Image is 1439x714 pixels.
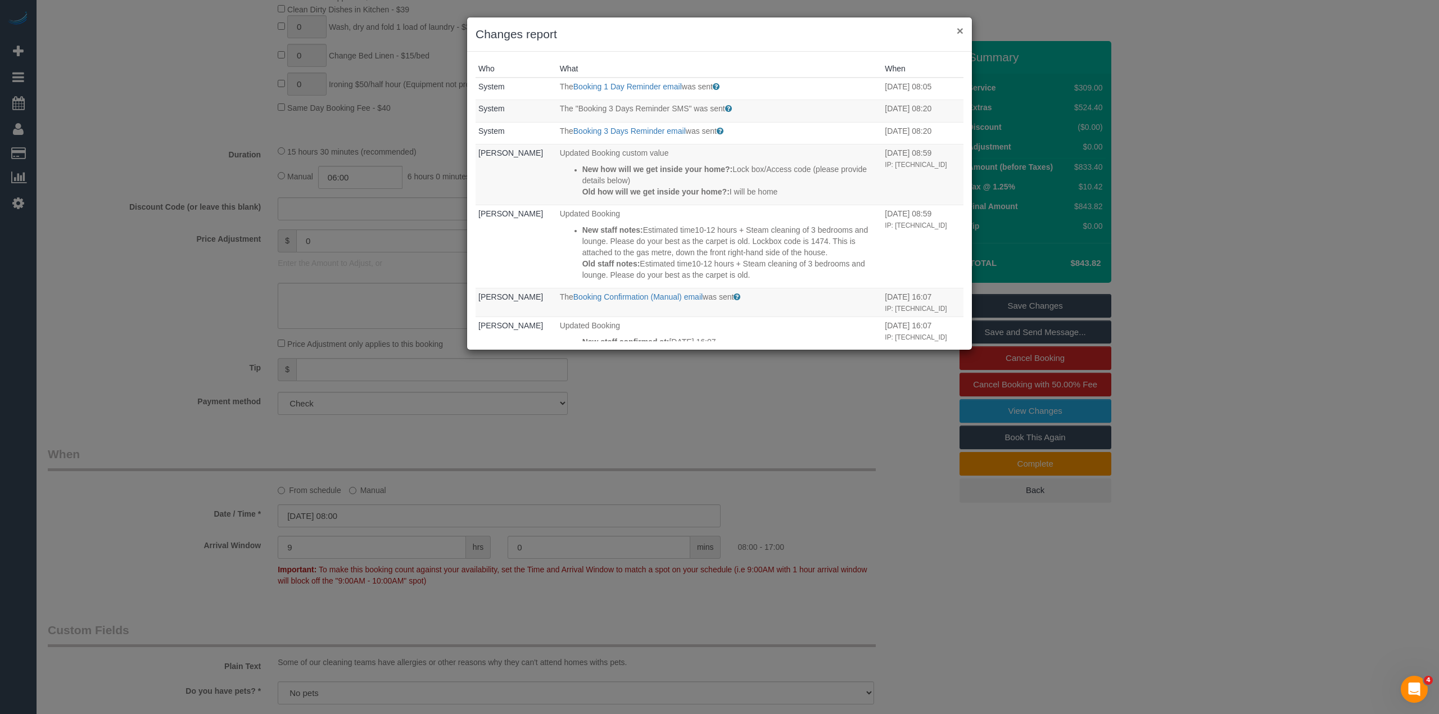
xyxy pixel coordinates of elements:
td: What [557,100,883,123]
small: IP: [TECHNICAL_ID] [885,161,947,169]
span: The "Booking 3 Days Reminder SMS" was sent [560,104,725,113]
span: was sent [703,292,734,301]
span: was sent [686,126,717,135]
p: [DATE] 16:07 [582,336,880,347]
td: When [882,144,963,205]
span: was sent [682,82,713,91]
p: I will be home [582,186,880,197]
a: [PERSON_NAME] [478,321,543,330]
th: What [557,60,883,78]
td: Who [476,122,557,144]
a: System [478,126,505,135]
td: What [557,144,883,205]
span: Updated Booking custom value [560,148,669,157]
td: What [557,317,883,367]
span: 4 [1424,676,1433,685]
td: Who [476,100,557,123]
td: When [882,205,963,288]
td: When [882,317,963,367]
button: × [957,25,963,37]
a: Booking 1 Day Reminder email [573,82,682,91]
a: Booking Confirmation (Manual) email [573,292,703,301]
td: Who [476,317,557,367]
small: IP: [TECHNICAL_ID] [885,222,947,229]
a: [PERSON_NAME] [478,292,543,301]
th: When [882,60,963,78]
td: Who [476,288,557,317]
small: IP: [TECHNICAL_ID] [885,333,947,341]
td: Who [476,205,557,288]
td: What [557,288,883,317]
td: When [882,78,963,100]
p: Estimated time10-12 hours + Steam cleaning of 3 bedrooms and lounge. Please do your best as the c... [582,258,880,281]
th: Who [476,60,557,78]
td: What [557,122,883,144]
a: System [478,82,505,91]
td: What [557,205,883,288]
p: Lock box/Access code (please provide details below) [582,164,880,186]
strong: New staff notes: [582,225,643,234]
a: System [478,104,505,113]
strong: Old how will we get inside your home?: [582,187,730,196]
a: [PERSON_NAME] [478,148,543,157]
a: Booking 3 Days Reminder email [573,126,686,135]
span: The [560,292,573,301]
strong: New staff confirmed at: [582,337,669,346]
sui-modal: Changes report [467,17,972,350]
td: What [557,78,883,100]
td: When [882,288,963,317]
h3: Changes report [476,26,963,43]
strong: New how will we get inside your home?: [582,165,733,174]
a: [PERSON_NAME] [478,209,543,218]
span: The [560,82,573,91]
td: Who [476,78,557,100]
td: Who [476,144,557,205]
small: IP: [TECHNICAL_ID] [885,305,947,313]
span: Updated Booking [560,321,620,330]
iframe: Intercom live chat [1401,676,1428,703]
p: Estimated time10-12 hours + Steam cleaning of 3 bedrooms and lounge. Please do your best as the c... [582,224,880,258]
span: Updated Booking [560,209,620,218]
span: The [560,126,573,135]
td: When [882,122,963,144]
td: When [882,100,963,123]
strong: Old staff notes: [582,259,640,268]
